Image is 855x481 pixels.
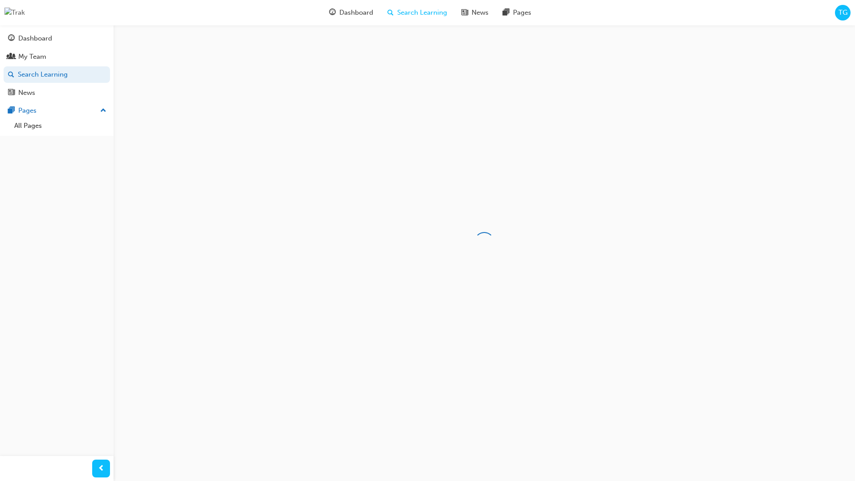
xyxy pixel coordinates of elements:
[8,89,15,97] span: news-icon
[4,30,110,47] a: Dashboard
[397,8,447,18] span: Search Learning
[4,8,25,18] img: Trak
[322,4,380,22] a: guage-iconDashboard
[11,119,110,133] a: All Pages
[18,106,37,116] div: Pages
[839,8,847,18] span: TG
[4,102,110,119] button: Pages
[503,7,509,18] span: pages-icon
[18,33,52,44] div: Dashboard
[4,85,110,101] a: News
[380,4,454,22] a: search-iconSearch Learning
[4,66,110,83] a: Search Learning
[472,8,489,18] span: News
[835,5,851,20] button: TG
[98,463,105,474] span: prev-icon
[100,105,106,117] span: up-icon
[18,52,46,62] div: My Team
[329,7,336,18] span: guage-icon
[461,7,468,18] span: news-icon
[339,8,373,18] span: Dashboard
[387,7,394,18] span: search-icon
[496,4,538,22] a: pages-iconPages
[8,107,15,115] span: pages-icon
[4,29,110,102] button: DashboardMy TeamSearch LearningNews
[18,88,35,98] div: News
[8,71,14,79] span: search-icon
[8,53,15,61] span: people-icon
[454,4,496,22] a: news-iconNews
[4,49,110,65] a: My Team
[8,35,15,43] span: guage-icon
[513,8,531,18] span: Pages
